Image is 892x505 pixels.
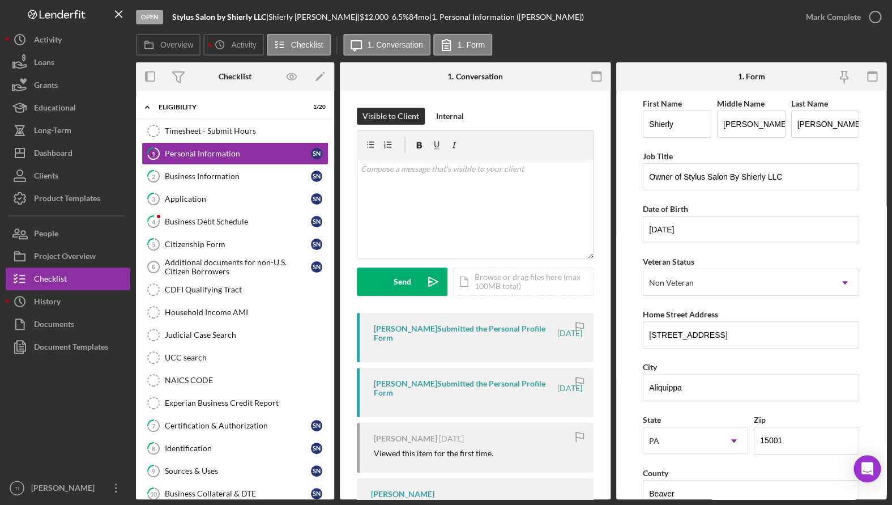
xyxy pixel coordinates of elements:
div: Eligibility [159,104,297,111]
time: 2025-07-18 18:18 [557,384,582,393]
div: Personal Information [165,149,311,158]
a: Loans [6,51,130,74]
div: Checklist [219,72,251,81]
div: Project Overview [34,245,96,270]
label: Zip [754,415,766,425]
tspan: 7 [152,422,156,429]
label: Middle Name [717,99,765,108]
div: [PERSON_NAME] Submitted the Personal Profile Form [374,324,556,342]
button: Grants [6,74,130,96]
span: $12,000 [360,12,389,22]
div: Mark Complete [806,6,861,28]
div: S N [311,148,322,159]
div: History [34,290,61,316]
div: [PERSON_NAME] Submitted the Personal Profile Form [374,379,556,397]
a: 9Sources & UsesSN [142,460,328,482]
a: 4Business Debt ScheduleSN [142,210,328,233]
div: PA [649,436,659,445]
div: Experian Business Credit Report [165,398,328,408]
label: Checklist [291,40,323,49]
div: Additional documents for non-U.S. Citizen Borrowers [165,258,311,276]
a: Product Templates [6,187,130,210]
div: 6.5 % [392,12,409,22]
label: Date of Birth [643,204,688,214]
div: Timesheet - Submit Hours [165,126,328,135]
div: Certification & Authorization [165,421,311,430]
div: [PERSON_NAME] [28,477,102,502]
button: Checklist [267,34,331,56]
b: Stylus Salon by Shierly LLC [172,12,266,22]
button: People [6,222,130,245]
div: UCC search [165,353,328,362]
label: First Name [643,99,682,108]
div: Educational [34,96,76,122]
button: Send [357,268,447,296]
div: [PERSON_NAME] [371,490,434,499]
button: Mark Complete [795,6,886,28]
div: Open [136,10,163,24]
button: Internal [430,108,470,125]
div: S N [311,261,322,273]
tspan: 3 [152,195,155,202]
div: Send [394,268,411,296]
a: 7Certification & AuthorizationSN [142,414,328,437]
button: Dashboard [6,142,130,164]
a: 3ApplicationSN [142,188,328,210]
label: 1. Conversation [368,40,423,49]
div: Loans [34,51,54,77]
tspan: 5 [152,240,155,248]
div: Judicial Case Search [165,330,328,340]
button: 1. Conversation [343,34,430,56]
a: 2Business InformationSN [142,165,328,188]
button: Activity [203,34,263,56]
label: City [643,362,657,372]
div: S N [311,216,322,227]
tspan: 1 [152,150,155,157]
button: Visible to Client [357,108,425,125]
div: Business Debt Schedule [165,217,311,226]
div: | 1. Personal Information ([PERSON_NAME]) [429,12,584,22]
label: 1. Form [458,40,485,49]
button: Activity [6,28,130,51]
button: Documents [6,313,130,336]
div: 1 / 20 [305,104,326,111]
div: Dashboard [34,142,72,167]
a: 10Business Collateral & DTESN [142,482,328,505]
div: S N [311,193,322,205]
a: Document Templates [6,336,130,358]
a: CDFI Qualifying Tract [142,278,328,301]
div: People [34,222,58,248]
label: Home Street Address [643,309,718,319]
a: Project Overview [6,245,130,268]
div: [PERSON_NAME] [374,434,437,443]
button: TI[PERSON_NAME] [6,477,130,499]
div: Long-Term [34,119,71,145]
a: Judicial Case Search [142,324,328,346]
div: Sources & Uses [165,466,311,476]
div: Shierly [PERSON_NAME] | [268,12,360,22]
div: S N [311,465,322,477]
button: 1. Form [433,34,492,56]
button: Long-Term [6,119,130,142]
button: Clients [6,164,130,187]
a: Experian Business Credit Report [142,392,328,414]
label: Overview [160,40,193,49]
div: Clients [34,164,58,190]
div: 1. Form [737,72,765,81]
div: S N [311,171,322,182]
button: History [6,290,130,313]
a: UCC search [142,346,328,369]
div: 84 mo [409,12,429,22]
div: Household Income AMI [165,308,328,317]
a: 6Additional documents for non-U.S. Citizen BorrowersSN [142,256,328,278]
button: Checklist [6,268,130,290]
div: S N [311,239,322,250]
div: Non Veteran [649,278,694,287]
div: 1. Conversation [447,72,502,81]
